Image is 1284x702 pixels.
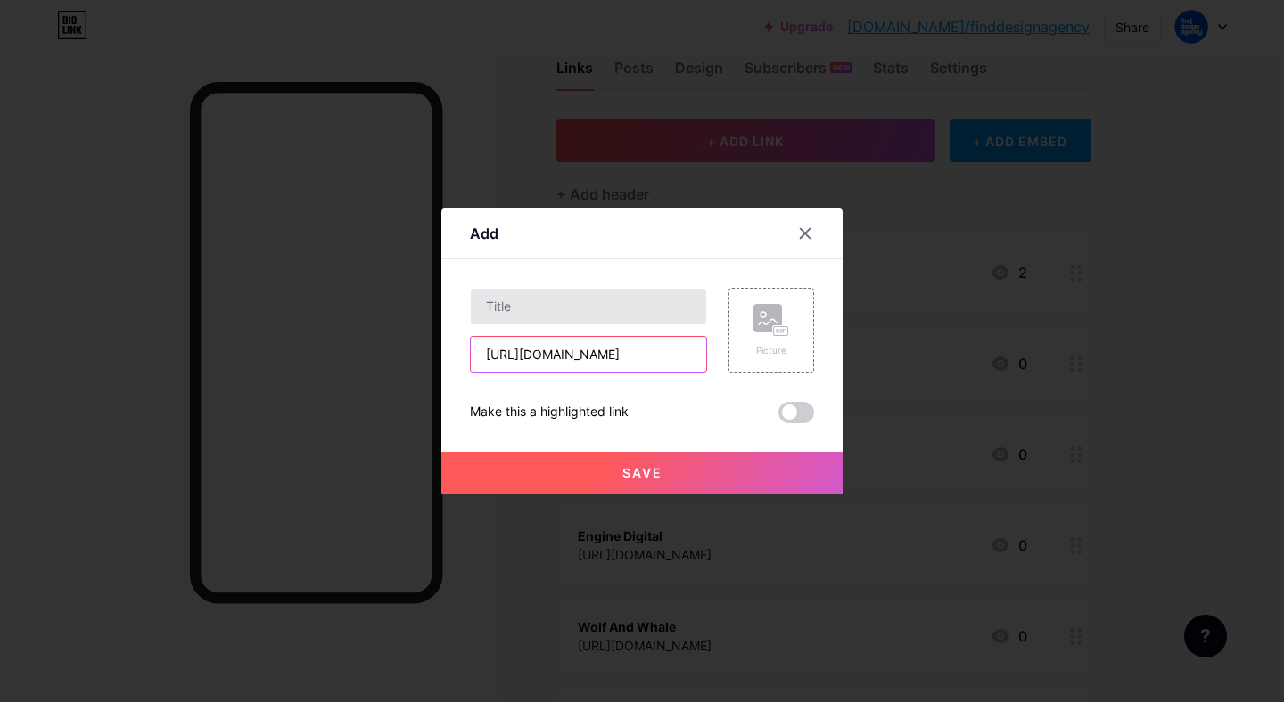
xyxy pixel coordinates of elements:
div: Make this a highlighted link [470,402,629,423]
input: URL [471,337,706,372]
span: Save [622,465,663,480]
input: Title [471,289,706,324]
div: Add [470,223,498,244]
div: Picture [753,344,789,357]
button: Save [441,452,843,494]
